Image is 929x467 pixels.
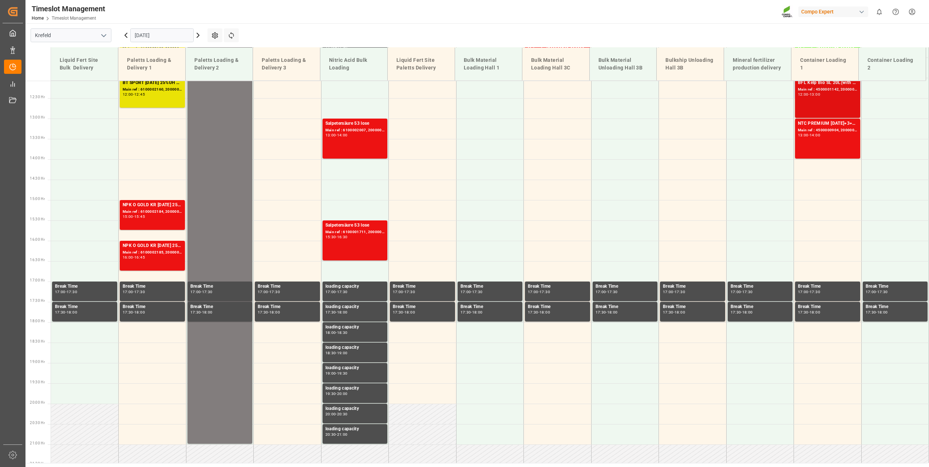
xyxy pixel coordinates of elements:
[134,290,145,294] div: 17:30
[30,380,45,384] span: 19:30 Hr
[798,290,809,294] div: 17:00
[404,290,415,294] div: 17:30
[325,426,385,433] div: loading capacity
[325,303,385,311] div: loading capacity
[67,290,77,294] div: 17:30
[472,290,483,294] div: 17:30
[336,290,337,294] div: -
[596,290,606,294] div: 17:00
[810,133,820,137] div: 14:00
[30,421,45,425] span: 20:30 Hr
[337,372,348,375] div: 19:30
[866,303,925,311] div: Break Time
[538,290,539,294] div: -
[268,311,269,314] div: -
[596,53,651,75] div: Bulk Material Unloading Hall 3B
[258,311,268,314] div: 17:30
[133,93,134,96] div: -
[67,311,77,314] div: 18:00
[336,372,337,375] div: -
[30,197,45,201] span: 15:00 Hr
[877,290,888,294] div: 17:30
[123,256,133,259] div: 16:00
[66,290,67,294] div: -
[30,278,45,282] span: 17:00 Hr
[798,79,857,87] div: BFL Kelp Bio SL 20L(with B)(x48) EGY MTOBFL KELP BIO SL (with B) 12x1L (x60) EGY;BFL P-MAX SL 12x...
[528,290,538,294] div: 17:00
[325,412,336,416] div: 20:00
[337,331,348,334] div: 18:30
[663,53,718,75] div: Bulkship Unloading Hall 3B
[325,133,336,137] div: 13:00
[202,290,213,294] div: 17:30
[810,93,820,96] div: 13:00
[675,290,685,294] div: 17:30
[798,93,809,96] div: 12:00
[798,5,871,19] button: Compo Expert
[133,290,134,294] div: -
[30,217,45,221] span: 15:30 Hr
[31,28,111,42] input: Type to search/select
[471,290,472,294] div: -
[797,53,853,75] div: Container Loading 1
[30,238,45,242] span: 16:00 Hr
[888,4,904,20] button: Help Center
[798,7,868,17] div: Compo Expert
[336,133,337,137] div: -
[325,385,385,392] div: loading capacity
[57,53,112,75] div: Liquid Fert Site Bulk Delivery
[133,311,134,314] div: -
[742,290,753,294] div: 17:30
[190,283,250,290] div: Break Time
[731,311,741,314] div: 17:30
[336,235,337,239] div: -
[268,290,269,294] div: -
[336,392,337,395] div: -
[123,283,182,290] div: Break Time
[30,95,45,99] span: 12:30 Hr
[404,311,415,314] div: 18:00
[798,303,857,311] div: Break Time
[134,311,145,314] div: 18:00
[393,303,452,311] div: Break Time
[325,127,385,133] div: Main ref : 6100002007, 2000001539
[673,311,675,314] div: -
[606,290,607,294] div: -
[325,311,336,314] div: 17:30
[269,311,280,314] div: 18:00
[30,441,45,445] span: 21:00 Hr
[337,133,348,137] div: 14:00
[393,290,403,294] div: 17:00
[202,311,213,314] div: 18:00
[741,311,742,314] div: -
[731,303,790,311] div: Break Time
[123,290,133,294] div: 17:00
[191,53,247,75] div: Paletts Loading & Delivery 2
[663,303,722,311] div: Break Time
[30,360,45,364] span: 19:00 Hr
[809,93,810,96] div: -
[607,290,618,294] div: 17:30
[810,290,820,294] div: 17:30
[471,311,472,314] div: -
[472,311,483,314] div: 18:00
[30,258,45,262] span: 16:30 Hr
[269,290,280,294] div: 17:30
[30,156,45,160] span: 14:00 Hr
[539,290,550,294] div: 17:30
[30,115,45,119] span: 13:00 Hr
[134,256,145,259] div: 16:45
[134,93,145,96] div: 12:45
[325,433,336,436] div: 20:30
[123,87,182,93] div: Main ref : 6100002160, 2000001604
[133,256,134,259] div: -
[55,290,66,294] div: 17:00
[337,311,348,314] div: 18:00
[30,176,45,180] span: 14:30 Hr
[30,400,45,404] span: 20:00 Hr
[866,311,876,314] div: 17:30
[731,290,741,294] div: 17:00
[596,283,655,290] div: Break Time
[663,290,673,294] div: 17:00
[528,283,587,290] div: Break Time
